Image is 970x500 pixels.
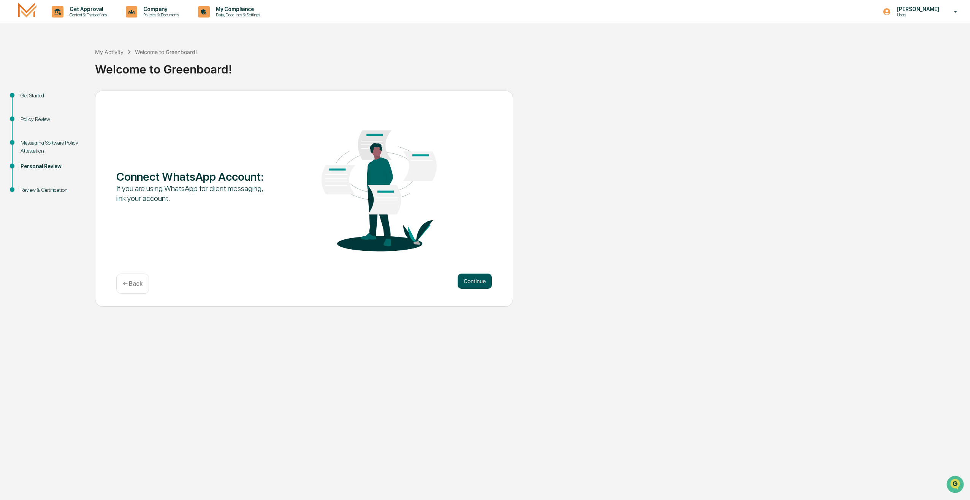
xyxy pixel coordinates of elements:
[21,92,83,100] div: Get Started
[21,115,83,123] div: Policy Review
[8,58,21,72] img: 1746055101610-c473b297-6a78-478c-a979-82029cc54cd1
[26,66,96,72] div: We're available if you need us!
[891,6,943,12] p: [PERSON_NAME]
[15,96,49,104] span: Preclearance
[8,111,14,117] div: 🔎
[21,162,83,170] div: Personal Review
[116,183,266,203] div: If you are using WhatsApp for client messaging, link your account.
[891,12,943,18] p: Users
[129,61,138,70] button: Start new chat
[5,93,52,107] a: 🖐️Preclearance
[95,56,966,76] div: Welcome to Greenboard!
[54,129,92,135] a: Powered byPylon
[8,97,14,103] div: 🖐️
[946,475,966,495] iframe: Open customer support
[55,97,61,103] div: 🗄️
[21,186,83,194] div: Review & Certification
[458,274,492,289] button: Continue
[304,107,454,264] img: Connect WhatsApp Account
[5,107,51,121] a: 🔎Data Lookup
[18,3,36,21] img: logo
[95,49,124,55] div: My Activity
[210,6,264,12] p: My Compliance
[8,16,138,28] p: How can we help?
[21,139,83,155] div: Messaging Software Policy Attestation
[26,58,125,66] div: Start new chat
[63,6,111,12] p: Get Approval
[52,93,97,107] a: 🗄️Attestations
[63,12,111,18] p: Content & Transactions
[210,12,264,18] p: Data, Deadlines & Settings
[123,280,143,287] p: ← Back
[63,96,94,104] span: Attestations
[137,12,183,18] p: Policies & Documents
[76,129,92,135] span: Pylon
[135,49,197,55] div: Welcome to Greenboard!
[15,110,48,118] span: Data Lookup
[137,6,183,12] p: Company
[116,170,266,183] div: Connect WhatsApp Account :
